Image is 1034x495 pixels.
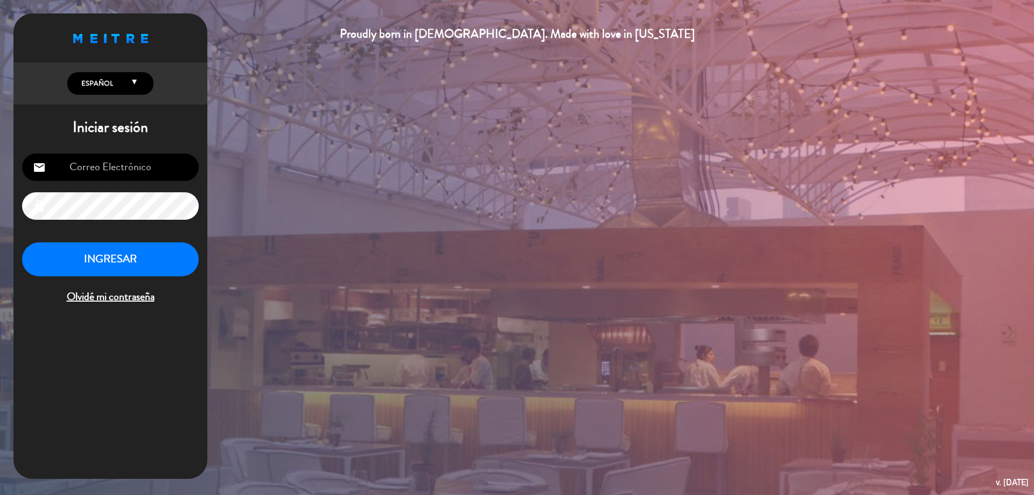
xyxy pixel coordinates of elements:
i: lock [33,200,46,213]
i: email [33,161,46,174]
span: Español [79,78,113,89]
h1: Iniciar sesión [13,118,207,137]
button: INGRESAR [22,242,199,276]
div: v. [DATE] [996,475,1029,490]
span: Olvidé mi contraseña [22,288,199,306]
input: Correo Electrónico [22,154,199,181]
